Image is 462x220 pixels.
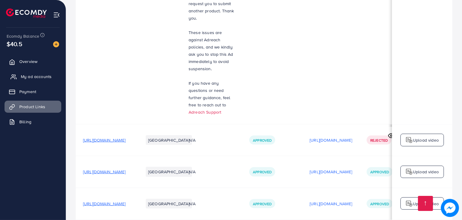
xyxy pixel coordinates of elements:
[146,167,192,177] li: [GEOGRAPHIC_DATA]
[406,137,413,144] img: logo
[370,138,388,143] span: Rejected
[146,135,192,145] li: [GEOGRAPHIC_DATA]
[370,201,389,206] span: Approved
[6,8,47,18] img: logo
[19,104,45,110] span: Product Links
[83,137,126,143] span: [URL][DOMAIN_NAME]
[406,200,413,207] img: logo
[253,201,272,206] span: Approved
[253,138,272,143] span: Approved
[5,55,61,68] a: Overview
[19,119,31,125] span: Billing
[189,169,196,175] span: N/A
[5,86,61,98] a: Payment
[5,116,61,128] a: Billing
[7,33,39,39] span: Ecomdy Balance
[406,168,413,175] img: logo
[83,169,126,175] span: [URL][DOMAIN_NAME]
[370,169,389,174] span: Approved
[189,80,231,108] span: If you have any questions or need further guidance, feel free to reach out to
[441,199,459,217] img: image
[7,39,22,48] span: $40.5
[53,11,60,18] img: menu
[253,169,272,174] span: Approved
[5,71,61,83] a: My ad accounts
[413,200,439,207] p: Upload video
[189,109,221,115] a: Adreach Support
[189,137,196,143] span: N/A
[189,201,196,207] span: N/A
[310,168,352,175] p: [URL][DOMAIN_NAME]
[413,137,439,144] p: Upload video
[19,58,37,64] span: Overview
[19,89,36,95] span: Payment
[5,101,61,113] a: Product Links
[83,201,126,207] span: [URL][DOMAIN_NAME]
[146,199,192,209] li: [GEOGRAPHIC_DATA]
[413,168,439,175] p: Upload video
[21,74,52,80] span: My ad accounts
[310,200,352,207] p: [URL][DOMAIN_NAME]
[310,137,352,144] p: [URL][DOMAIN_NAME]
[189,29,235,72] p: These issues are against Adreach policies, and we kindly ask you to stop this Ad immediately to a...
[53,41,59,47] img: image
